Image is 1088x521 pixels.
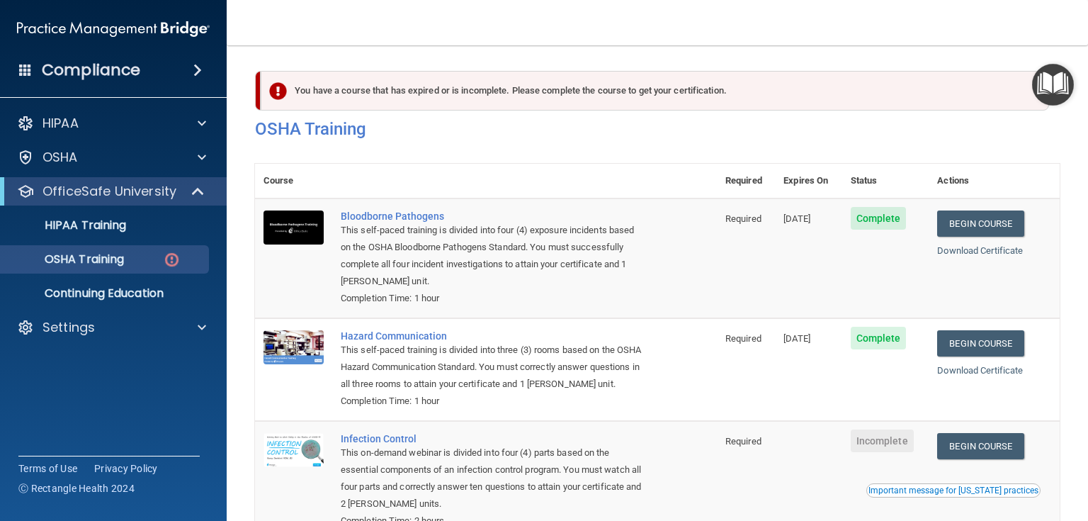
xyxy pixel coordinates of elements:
[866,483,1041,498] button: Read this if you are a dental practitioner in the state of CA
[851,207,907,230] span: Complete
[17,319,206,336] a: Settings
[261,71,1049,111] div: You have a course that has expired or is incomplete. Please complete the course to get your certi...
[937,330,1024,357] a: Begin Course
[341,342,646,393] div: This self-paced training is divided into three (3) rooms based on the OSHA Hazard Communication S...
[9,286,203,301] p: Continuing Education
[18,481,135,495] span: Ⓒ Rectangle Health 2024
[1032,64,1074,106] button: Open Resource Center
[17,115,206,132] a: HIPAA
[42,183,176,200] p: OfficeSafe University
[94,461,158,476] a: Privacy Policy
[269,82,287,100] img: exclamation-circle-solid-danger.72ef9ffc.png
[341,444,646,512] div: This on-demand webinar is divided into four (4) parts based on the essential components of an inf...
[42,149,78,166] p: OSHA
[163,251,181,269] img: danger-circle.6113f641.png
[851,327,907,349] span: Complete
[783,333,810,344] span: [DATE]
[937,245,1023,256] a: Download Certificate
[18,461,77,476] a: Terms of Use
[255,164,332,198] th: Course
[17,149,206,166] a: OSHA
[783,213,810,224] span: [DATE]
[341,211,646,222] a: Bloodborne Pathogens
[725,213,761,224] span: Required
[868,486,1038,495] div: Important message for [US_STATE] practices
[255,119,1060,139] h4: OSHA Training
[851,430,914,452] span: Incomplete
[842,164,929,198] th: Status
[9,218,126,233] p: HIPAA Training
[42,319,95,336] p: Settings
[725,333,761,344] span: Required
[929,164,1060,198] th: Actions
[937,365,1023,376] a: Download Certificate
[341,290,646,307] div: Completion Time: 1 hour
[937,211,1024,237] a: Begin Course
[341,433,646,444] a: Infection Control
[9,252,124,267] p: OSHA Training
[341,330,646,342] a: Hazard Communication
[937,433,1024,459] a: Begin Course
[725,436,761,447] span: Required
[42,60,140,80] h4: Compliance
[17,183,205,200] a: OfficeSafe University
[775,164,841,198] th: Expires On
[341,222,646,290] div: This self-paced training is divided into four (4) exposure incidents based on the OSHA Bloodborne...
[17,15,210,43] img: PMB logo
[42,115,79,132] p: HIPAA
[717,164,775,198] th: Required
[341,393,646,410] div: Completion Time: 1 hour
